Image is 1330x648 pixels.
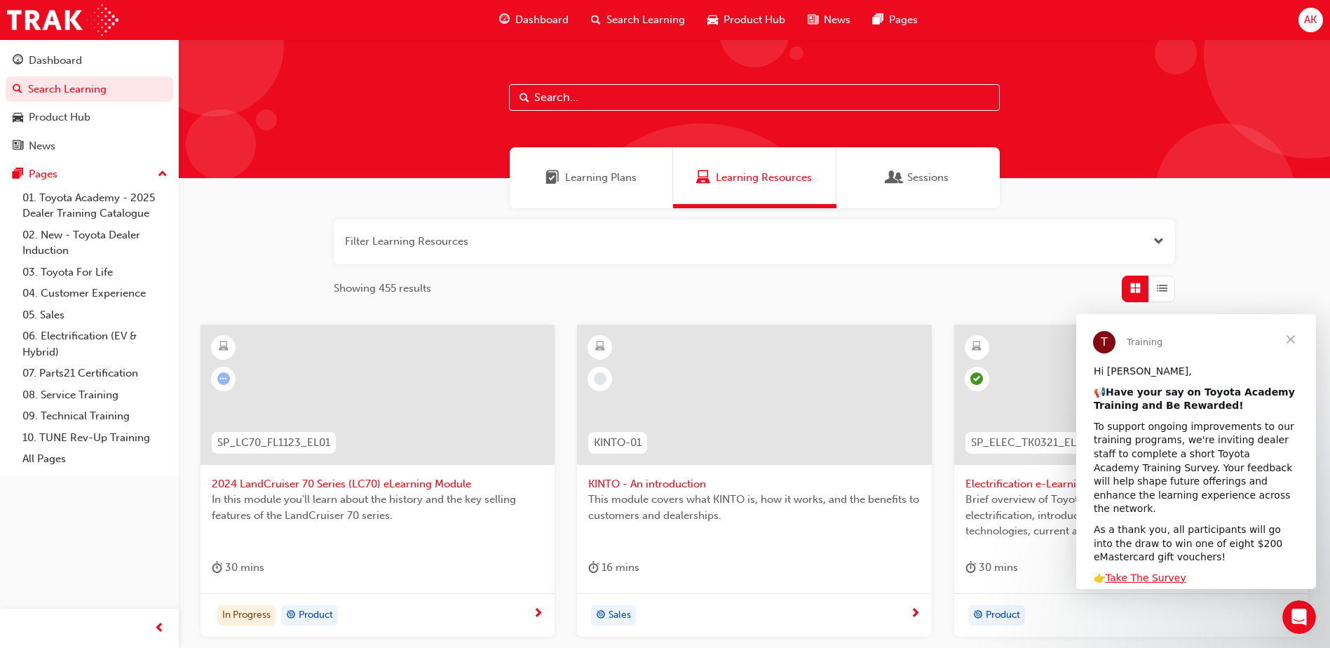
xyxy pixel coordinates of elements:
iframe: Intercom live chat message [1076,314,1316,589]
span: target-icon [286,607,296,625]
div: Pages [29,166,57,182]
span: car-icon [707,11,718,29]
span: Learning Resources [696,170,710,186]
span: learningRecordVerb_NONE-icon [594,372,606,385]
img: Trak [7,4,118,36]
a: search-iconSearch Learning [580,6,696,34]
a: Search Learning [6,76,173,102]
button: DashboardSearch LearningProduct HubNews [6,45,173,161]
span: search-icon [591,11,601,29]
a: 02. New - Toyota Dealer Induction [17,224,173,262]
a: SP_LC70_FL1123_EL012024 LandCruiser 70 Series (LC70) eLearning ModuleIn this module you'll learn ... [201,325,555,637]
a: 01. Toyota Academy - 2025 Dealer Training Catalogue [17,187,173,224]
div: 30 mins [965,559,1018,576]
span: Learning Plans [565,170,637,186]
span: Learning Plans [545,170,559,186]
span: Sessions [888,170,902,186]
span: Product [299,607,333,623]
a: Product Hub [6,104,173,130]
span: next-icon [910,608,921,621]
span: duration-icon [965,559,976,576]
a: KINTO-01KINTO - An introductionThis module covers what KINTO is, how it works, and the benefits t... [577,325,931,637]
span: learningResourceType_ELEARNING-icon [972,338,982,356]
span: next-icon [533,608,543,621]
a: guage-iconDashboard [488,6,580,34]
a: SP_ELEC_TK0321_ELElectrification e-Learning moduleBrief overview of Toyota’s thinking way and app... [954,325,1308,637]
span: learningResourceType_ELEARNING-icon [595,338,605,356]
a: car-iconProduct Hub [696,6,796,34]
span: SP_ELEC_TK0321_EL [971,435,1076,451]
div: 30 mins [212,559,264,576]
span: news-icon [808,11,818,29]
span: Product [986,607,1020,623]
span: In this module you'll learn about the history and the key selling features of the LandCruiser 70 ... [212,492,543,523]
div: 16 mins [588,559,639,576]
span: learningRecordVerb_ATTEMPT-icon [217,372,230,385]
span: Search [520,90,529,106]
a: Dashboard [6,48,173,74]
span: Search Learning [606,12,685,28]
span: Sessions [907,170,949,186]
input: Search... [509,84,1000,111]
span: learningRecordVerb_COMPLETE-icon [970,372,983,385]
a: 07. Parts21 Certification [17,363,173,384]
span: Electrification e-Learning module [965,476,1297,492]
a: All Pages [17,448,173,470]
span: guage-icon [13,55,23,67]
span: car-icon [13,112,23,124]
span: KINTO - An introduction [588,476,920,492]
a: pages-iconPages [862,6,929,34]
div: News [29,138,55,154]
iframe: Intercom live chat [1282,600,1316,634]
a: news-iconNews [796,6,862,34]
span: Brief overview of Toyota’s thinking way and approach on electrification, introduction of [DATE] e... [965,492,1297,539]
button: Pages [6,161,173,187]
span: AK [1304,12,1317,28]
div: Product Hub [29,109,90,126]
span: 2024 LandCruiser 70 Series (LC70) eLearning Module [212,476,543,492]
span: prev-icon [154,620,165,637]
a: News [6,133,173,159]
a: 09. Technical Training [17,405,173,427]
span: guage-icon [499,11,510,29]
span: News [824,12,850,28]
a: 06. Electrification (EV & Hybrid) [17,325,173,363]
span: target-icon [596,607,606,625]
span: This module covers what KINTO is, how it works, and the benefits to customers and dealerships. [588,492,920,523]
span: Learning Resources [716,170,812,186]
a: 05. Sales [17,304,173,326]
a: 10. TUNE Rev-Up Training [17,427,173,449]
span: List [1157,281,1167,297]
div: In Progress [217,605,276,626]
span: duration-icon [212,559,222,576]
span: learningResourceType_ELEARNING-icon [219,338,229,356]
button: Open the filter [1153,234,1164,250]
span: pages-icon [873,11,883,29]
span: Grid [1130,281,1141,297]
span: up-icon [158,166,168,184]
span: Dashboard [515,12,569,28]
span: Showing 455 results [334,281,431,297]
a: Learning PlansLearning Plans [510,147,673,208]
a: 08. Service Training [17,384,173,406]
span: Product Hub [724,12,785,28]
span: pages-icon [13,168,23,181]
span: news-icon [13,140,23,153]
span: Pages [889,12,918,28]
div: Dashboard [29,53,82,69]
button: AK [1298,8,1323,32]
span: target-icon [973,607,983,625]
span: Sales [609,607,631,623]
